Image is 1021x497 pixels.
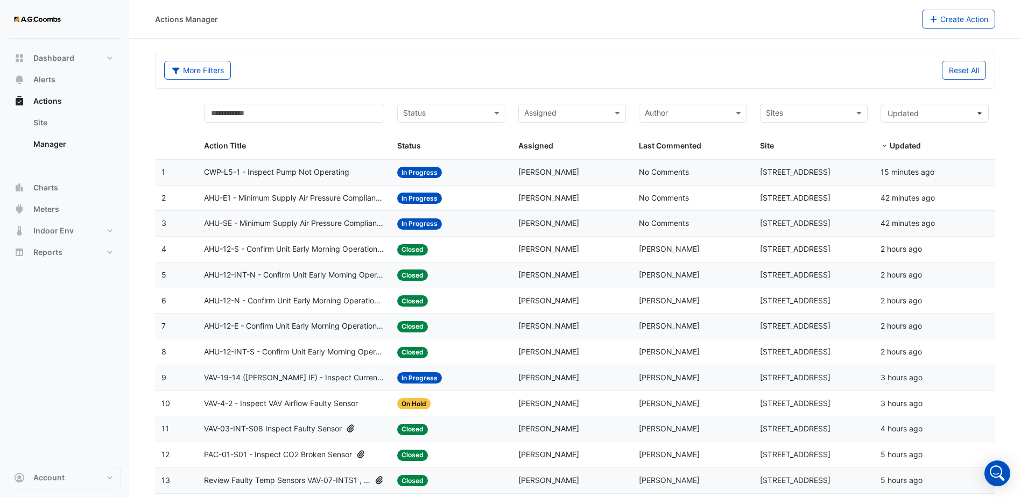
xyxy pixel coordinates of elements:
span: VAV-19-14 ([PERSON_NAME] IE) - Inspect Current Airflow Faulty Sensor [204,372,384,384]
div: Actions Manager [155,13,218,25]
span: [PERSON_NAME] [518,347,579,356]
span: 8 [161,347,166,356]
span: [STREET_ADDRESS] [760,270,830,279]
span: Last Commented [639,141,701,150]
button: Alerts [9,69,121,90]
span: [PERSON_NAME] [639,270,700,279]
span: [PERSON_NAME] [518,321,579,330]
span: 3 [161,218,166,228]
span: 2025-09-18T09:41:53.911 [881,450,923,459]
span: Dashboard [33,53,74,63]
span: Alerts [33,74,55,85]
span: 2025-09-18T13:35:36.504 [881,218,935,228]
span: In Progress [397,193,442,204]
span: AHU-12-N - Confirm Unit Early Morning Operation (Energy Saving) [204,295,384,307]
app-icon: Charts [14,182,25,193]
span: 2025-09-18T13:35:49.554 [881,193,935,202]
span: On Hold [397,398,431,409]
span: [STREET_ADDRESS] [760,296,830,305]
span: AHU-12-INT-S - Confirm Unit Early Morning Operation (Energy Saving) [204,346,384,358]
span: [PERSON_NAME] [639,244,700,253]
span: [PERSON_NAME] [518,270,579,279]
span: AHU-E1 - Minimum Supply Air Pressure Compliance (DDM) [204,192,384,204]
span: Updated [888,109,919,118]
span: 1 [161,167,165,176]
span: Closed [397,347,428,358]
app-icon: Dashboard [14,53,25,63]
span: 12 [161,450,170,459]
button: Charts [9,177,121,198]
button: Account [9,467,121,488]
span: [STREET_ADDRESS] [760,424,830,433]
span: [PERSON_NAME] [639,475,700,485]
span: 2025-09-18T12:11:23.731 [881,321,922,330]
span: 13 [161,475,170,485]
span: 2025-09-18T12:11:08.800 [881,347,922,356]
span: [PERSON_NAME] [639,373,700,382]
button: Dashboard [9,47,121,69]
span: Updated [890,141,921,150]
span: [STREET_ADDRESS] [760,450,830,459]
span: In Progress [397,372,442,384]
button: Actions [9,90,121,112]
app-icon: Meters [14,204,25,215]
span: AHU-SE - Minimum Supply Air Pressure Compliance (DDM) [204,217,384,230]
button: Reports [9,242,121,263]
span: [STREET_ADDRESS] [760,475,830,485]
span: 5 [161,270,166,279]
span: Closed [397,475,428,486]
app-icon: Actions [14,96,25,106]
span: 2025-09-18T12:11:30.810 [881,296,922,305]
span: 2025-09-18T11:03:48.014 [881,373,923,382]
app-icon: Alerts [14,74,25,85]
span: [PERSON_NAME] [518,475,579,485]
span: 2025-09-18T14:02:58.258 [881,167,934,176]
span: AHU-12-S - Confirm Unit Early Morning Operation (Energy Saving) [204,243,384,255]
span: Action Title [204,141,246,150]
span: CWP-L5-1 - Inspect Pump Not Operating [204,166,349,179]
span: Closed [397,450,428,461]
span: [PERSON_NAME] [518,218,579,228]
button: Meters [9,198,121,220]
span: VAV-4-2 - Inspect VAV Airflow Faulty Sensor [204,397,358,410]
span: [PERSON_NAME] [518,399,579,408]
span: 2025-09-18T12:11:45.841 [881,244,922,253]
span: Closed [397,269,428,281]
span: Site [760,141,774,150]
div: Actions [9,112,121,159]
span: 4 [161,244,166,253]
span: No Comments [639,167,689,176]
span: Reports [33,247,62,258]
button: Updated [881,104,989,123]
span: AHU-12-E - Confirm Unit Early Morning Operation (Energy Saving) [204,320,384,332]
span: [PERSON_NAME] [518,193,579,202]
span: 10 [161,399,170,408]
span: Review Faulty Temp Sensors VAV-07-INTS1 , VAV-07-N2 [204,474,371,487]
span: [PERSON_NAME] [639,347,700,356]
span: 2025-09-18T09:49:13.049 [881,424,923,433]
span: [PERSON_NAME] [518,373,579,382]
span: [STREET_ADDRESS] [760,167,830,176]
app-icon: Indoor Env [14,225,25,236]
span: 7 [161,321,166,330]
span: [STREET_ADDRESS] [760,218,830,228]
span: 2025-09-18T12:11:38.202 [881,270,922,279]
span: Meters [33,204,59,215]
span: Closed [397,295,428,307]
span: [PERSON_NAME] [639,399,700,408]
span: [STREET_ADDRESS] [760,373,830,382]
app-icon: Reports [14,247,25,258]
span: [STREET_ADDRESS] [760,399,830,408]
span: Closed [397,424,428,435]
span: In Progress [397,167,442,178]
span: Account [33,472,65,483]
span: Charts [33,182,58,193]
span: [PERSON_NAME] [518,244,579,253]
span: In Progress [397,218,442,230]
span: [STREET_ADDRESS] [760,321,830,330]
span: Actions [33,96,62,106]
span: AHU-12-INT-N - Confirm Unit Early Morning Operation (Energy Saving) [204,269,384,281]
span: Closed [397,244,428,255]
span: [PERSON_NAME] [639,321,700,330]
span: 11 [161,424,169,433]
